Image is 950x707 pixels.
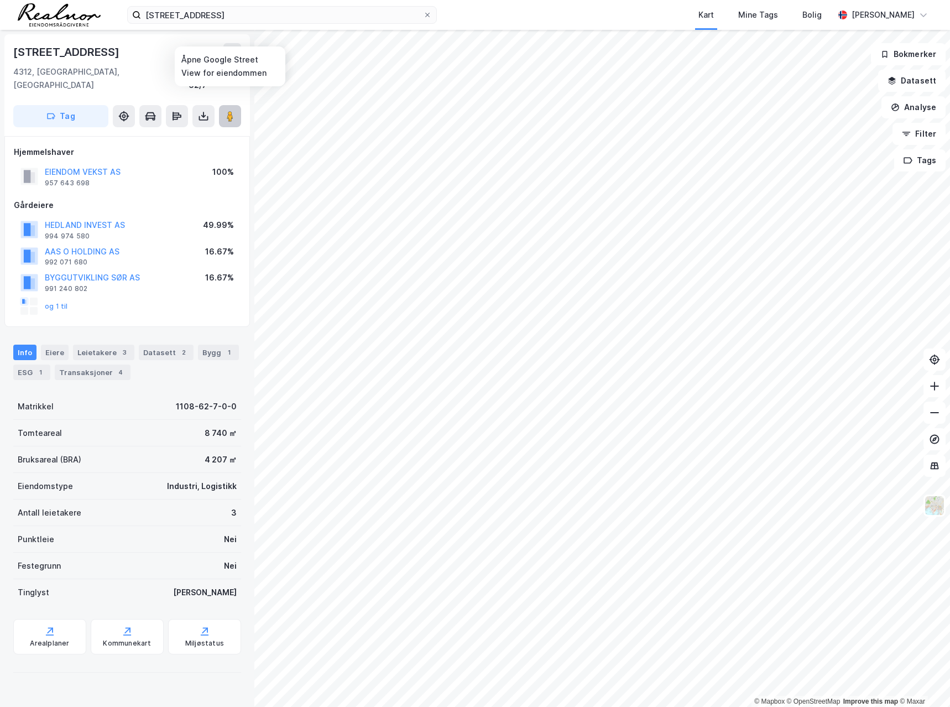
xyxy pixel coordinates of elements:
div: Miljøstatus [185,639,224,648]
div: 16.67% [205,245,234,258]
div: Mine Tags [738,8,778,22]
div: 1108-62-7-0-0 [176,400,237,413]
div: [PERSON_NAME] [852,8,915,22]
div: [STREET_ADDRESS] [13,43,122,61]
a: Mapbox [754,698,785,705]
iframe: Chat Widget [895,654,950,707]
div: 1 [223,347,234,358]
div: 4 [115,367,126,378]
div: Tomteareal [18,427,62,440]
div: 994 974 580 [45,232,90,241]
div: 4312, [GEOGRAPHIC_DATA], [GEOGRAPHIC_DATA] [13,65,189,92]
div: Eiendomstype [18,480,73,493]
div: 100% [212,165,234,179]
div: 2 [178,347,189,358]
div: Bolig [802,8,822,22]
button: Tag [13,105,108,127]
div: Antall leietakere [18,506,81,519]
div: 3 [231,506,237,519]
div: Datasett [139,345,194,360]
div: Industri, Logistikk [167,480,237,493]
div: 49.99% [203,219,234,232]
div: Info [13,345,36,360]
div: 992 071 680 [45,258,87,267]
div: 4 207 ㎡ [205,453,237,466]
img: realnor-logo.934646d98de889bb5806.png [18,3,101,27]
div: Hjemmelshaver [14,145,241,159]
div: Leietakere [73,345,134,360]
div: 16.67% [205,271,234,284]
div: Bruksareal (BRA) [18,453,81,466]
div: [PERSON_NAME] [173,586,237,599]
button: Filter [892,123,946,145]
div: Transaksjoner [55,365,131,380]
button: Datasett [878,70,946,92]
div: Matrikkel [18,400,54,413]
div: 991 240 802 [45,284,87,293]
div: 3 [119,347,130,358]
input: Søk på adresse, matrikkel, gårdeiere, leietakere eller personer [141,7,423,23]
div: Sandnes, 62/7 [189,65,241,92]
div: Punktleie [18,533,54,546]
div: Gårdeiere [14,199,241,212]
div: Kart [698,8,714,22]
div: Nei [224,533,237,546]
div: Kontrollprogram for chat [895,654,950,707]
a: Improve this map [843,698,898,705]
div: 1 [35,367,46,378]
div: 8 740 ㎡ [205,427,237,440]
img: Z [924,495,945,516]
div: Eiere [41,345,69,360]
div: Tinglyst [18,586,49,599]
button: Analyse [881,96,946,118]
div: ESG [13,365,50,380]
button: Bokmerker [871,43,946,65]
div: Nei [224,559,237,573]
div: Arealplaner [30,639,69,648]
a: OpenStreetMap [787,698,841,705]
div: Festegrunn [18,559,61,573]
button: Tags [894,149,946,171]
div: Bygg [198,345,239,360]
div: 957 643 698 [45,179,90,188]
div: Kommunekart [103,639,151,648]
